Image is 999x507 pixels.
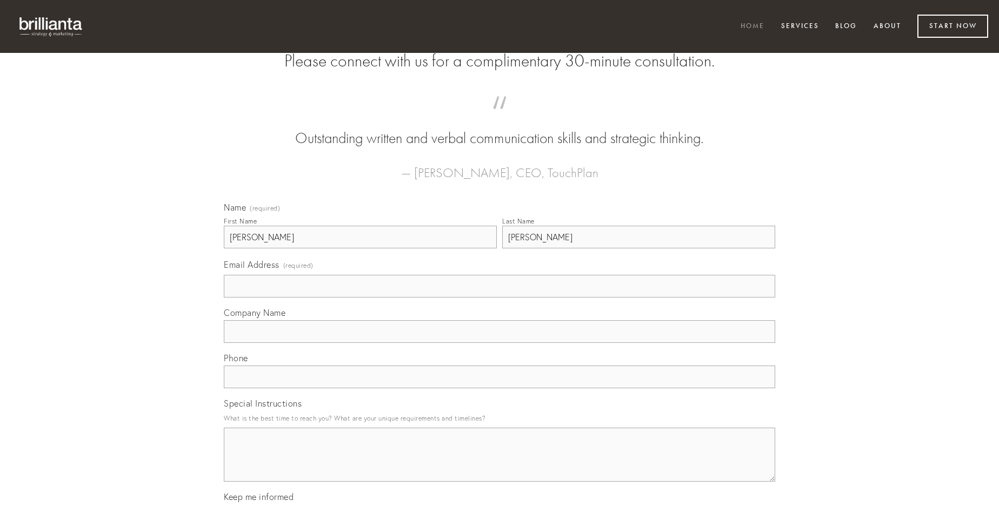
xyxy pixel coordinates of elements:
[224,51,775,71] h2: Please connect with us for a complimentary 30-minute consultation.
[241,107,758,149] blockquote: Outstanding written and verbal communication skills and strategic thinking.
[241,107,758,128] span: “
[502,217,535,225] div: Last Name
[774,18,826,36] a: Services
[11,11,92,42] img: brillianta - research, strategy, marketing
[734,18,771,36] a: Home
[224,411,775,425] p: What is the best time to reach you? What are your unique requirements and timelines?
[867,18,908,36] a: About
[828,18,864,36] a: Blog
[241,149,758,184] figcaption: — [PERSON_NAME], CEO, TouchPlan
[224,217,257,225] div: First Name
[224,307,285,318] span: Company Name
[283,258,314,273] span: (required)
[224,202,246,213] span: Name
[224,259,279,270] span: Email Address
[250,205,280,212] span: (required)
[224,353,248,363] span: Phone
[224,491,294,502] span: Keep me informed
[917,15,988,38] a: Start Now
[224,398,302,409] span: Special Instructions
